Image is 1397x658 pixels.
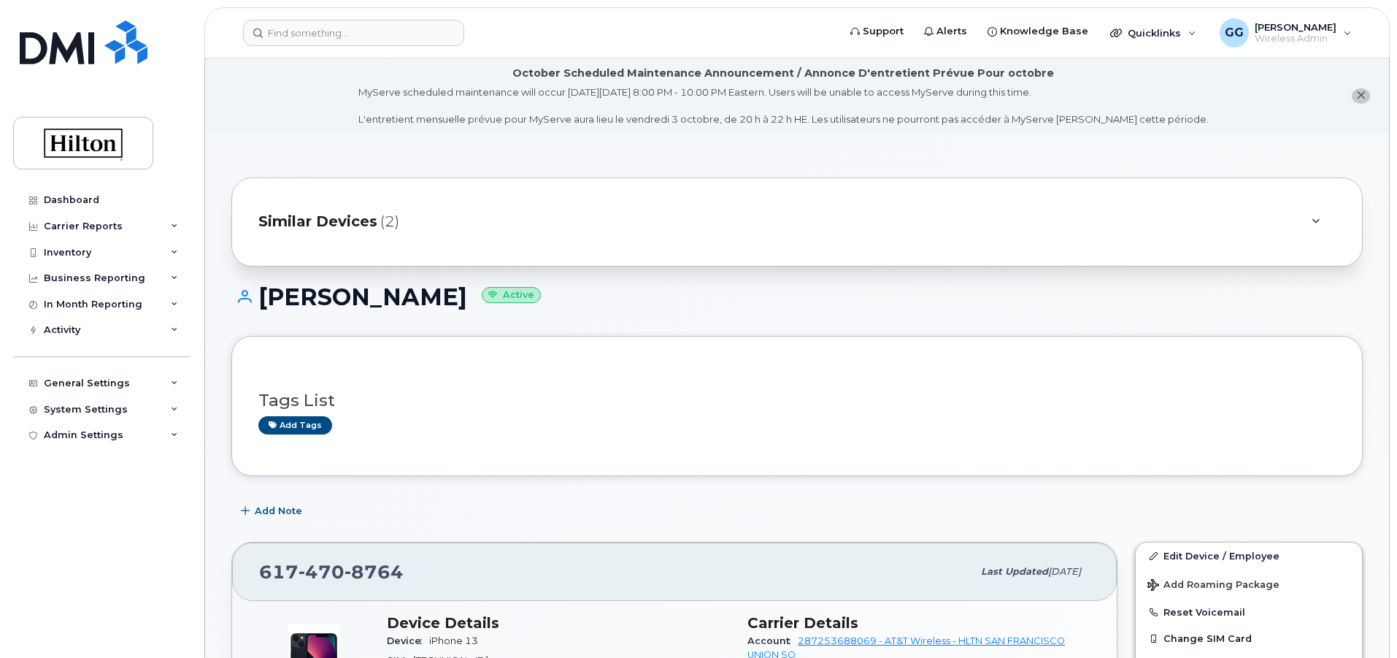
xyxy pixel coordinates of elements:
button: Reset Voicemail [1136,599,1362,625]
span: Last updated [981,566,1048,577]
a: Add tags [258,416,332,435]
span: Add Roaming Package [1147,579,1279,593]
div: October Scheduled Maintenance Announcement / Annonce D'entretient Prévue Pour octobre [512,66,1054,81]
small: Active [482,287,541,304]
span: [DATE] [1048,566,1081,577]
h1: [PERSON_NAME] [231,284,1363,310]
span: 8764 [345,561,404,583]
span: Add Note [255,504,302,518]
a: Edit Device / Employee [1136,543,1362,569]
span: Similar Devices [258,211,377,232]
button: Change SIM Card [1136,625,1362,651]
h3: Carrier Details [747,614,1090,632]
iframe: Messenger Launcher [1333,594,1386,647]
button: close notification [1352,88,1370,104]
button: Add Roaming Package [1136,569,1362,599]
h3: Device Details [387,614,730,632]
span: Device [387,635,429,646]
span: iPhone 13 [429,635,478,646]
span: 617 [259,561,404,583]
span: (2) [380,211,399,232]
span: 470 [299,561,345,583]
h3: Tags List [258,391,1336,410]
span: Account [747,635,798,646]
button: Add Note [231,498,315,524]
div: MyServe scheduled maintenance will occur [DATE][DATE] 8:00 PM - 10:00 PM Eastern. Users will be u... [358,85,1209,126]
